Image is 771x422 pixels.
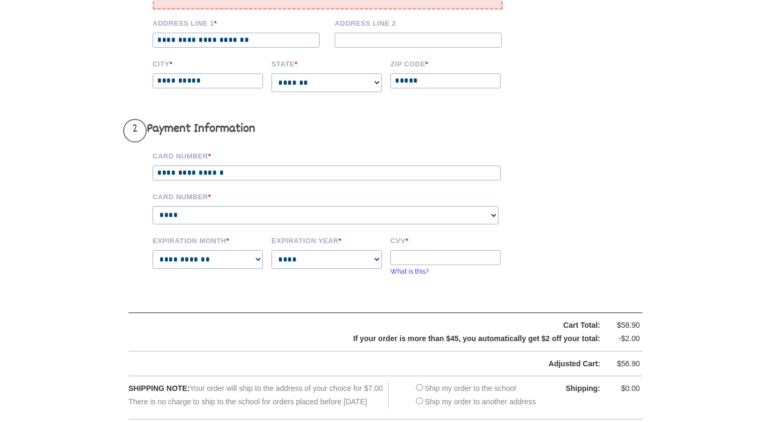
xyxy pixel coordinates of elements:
div: $0.00 [608,382,640,395]
div: Shipping: [547,382,600,395]
label: State [271,58,383,68]
span: 2 [123,119,147,142]
div: $56.90 [608,357,640,371]
label: Card Number [153,191,517,201]
label: CVV [390,235,502,245]
div: -$2.00 [608,332,640,345]
label: Card Number [153,150,517,160]
label: Zip code [390,58,502,68]
div: $58.90 [608,319,640,332]
div: Adjusted Cart: [156,357,600,371]
h3: Payment Information [123,119,517,142]
label: Address Line 2 [335,18,509,27]
div: Cart Total: [156,319,600,332]
span: SHIPPING NOTE: [128,384,190,393]
div: Your order will ship to the address of your choice for $7.00 There is no charge to ship to the sc... [128,382,389,409]
div: If your order is more than $45, you automatically get $2 off your total: [156,332,600,345]
label: Expiration Month [153,235,264,245]
label: Expiration Year [271,235,383,245]
label: City [153,58,264,68]
a: What is this? [390,268,429,275]
div: Ship my order to the school Ship my order to another address [413,382,536,409]
label: Address Line 1 [153,18,327,27]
